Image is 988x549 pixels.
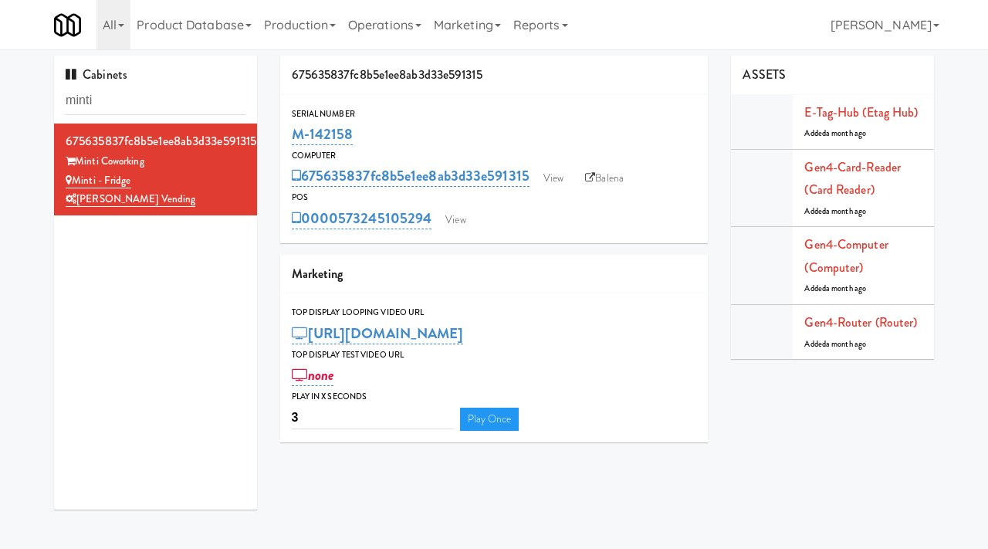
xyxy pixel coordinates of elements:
[66,173,131,188] a: Minti - Fridge
[804,283,866,294] span: Added
[804,158,901,199] a: Gen4-card-reader (Card Reader)
[292,190,697,205] div: POS
[292,305,697,320] div: Top Display Looping Video Url
[54,124,257,215] li: 675635837fc8b5e1ee8ab3d33e591315Minti Coworking Minti - Fridge[PERSON_NAME] Vending
[66,66,127,83] span: Cabinets
[804,127,866,139] span: Added
[292,165,530,187] a: 675635837fc8b5e1ee8ab3d33e591315
[292,265,343,283] span: Marketing
[66,130,245,153] div: 675635837fc8b5e1ee8ab3d33e591315
[826,338,866,350] span: a month ago
[66,191,195,207] a: [PERSON_NAME] Vending
[577,167,631,190] a: Balena
[292,124,354,145] a: M-142158
[54,12,81,39] img: Micromart
[66,86,245,115] input: Search cabinets
[804,236,888,276] a: Gen4-computer (Computer)
[292,208,432,229] a: 0000573245105294
[826,205,866,217] span: a month ago
[536,167,571,190] a: View
[280,56,709,95] div: 675635837fc8b5e1ee8ab3d33e591315
[804,338,866,350] span: Added
[804,103,918,121] a: E-tag-hub (Etag Hub)
[460,408,519,431] a: Play Once
[292,389,697,405] div: Play in X seconds
[826,127,866,139] span: a month ago
[292,364,334,386] a: none
[743,66,786,83] span: ASSETS
[292,148,697,164] div: Computer
[292,347,697,363] div: Top Display Test Video Url
[438,208,473,232] a: View
[66,152,245,171] div: Minti Coworking
[292,323,464,344] a: [URL][DOMAIN_NAME]
[804,205,866,217] span: Added
[804,313,917,331] a: Gen4-router (Router)
[826,283,866,294] span: a month ago
[292,107,697,122] div: Serial Number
